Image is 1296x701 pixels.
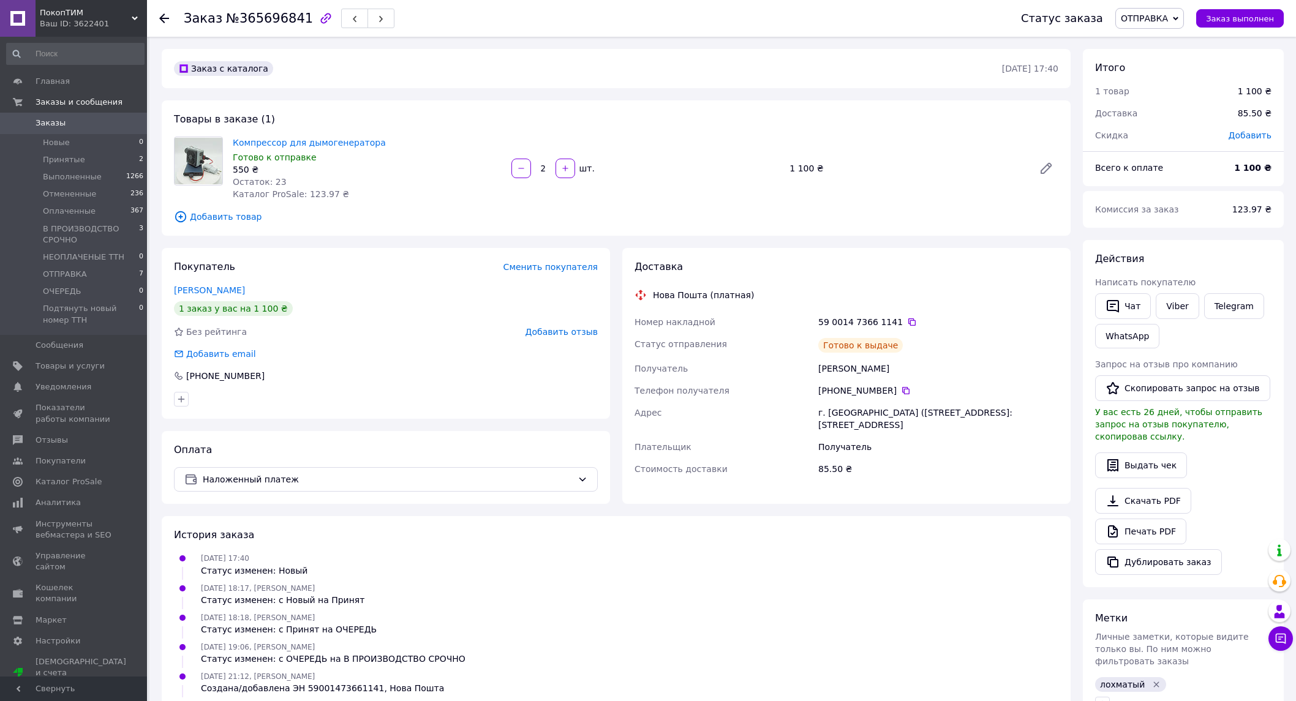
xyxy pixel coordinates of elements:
[1151,680,1161,689] svg: Удалить метку
[1095,632,1249,666] span: Личные заметки, которые видите только вы. По ним можно фильтровать заказы
[635,261,683,272] span: Доставка
[174,301,293,316] div: 1 заказ у вас на 1 100 ₴
[1095,488,1191,514] a: Скачать PDF
[635,408,661,418] span: Адрес
[36,118,66,129] span: Заказы
[36,550,113,572] span: Управление сайтом
[1121,13,1168,23] span: ОТПРАВКА
[1002,64,1058,73] time: [DATE] 17:40
[818,338,903,353] div: Готово к выдаче
[201,643,315,651] span: [DATE] 19:06, [PERSON_NAME]
[36,435,68,446] span: Отзывы
[1100,680,1145,689] span: лохматый
[1095,277,1196,287] span: Написать покупателю
[785,160,1029,177] div: 1 100 ₴
[174,261,235,272] span: Покупатель
[233,138,386,148] a: Компрессор для дымогенератора
[36,615,67,626] span: Маркет
[233,163,502,176] div: 550 ₴
[36,76,70,87] span: Главная
[1095,612,1128,624] span: Метки
[1229,130,1272,140] span: Добавить
[635,464,728,474] span: Стоимость доставки
[1095,549,1222,575] button: Дублировать заказ
[40,7,132,18] span: ПокопТИМ
[130,206,143,217] span: 367
[126,171,143,182] span: 1266
[201,564,307,577] div: Статус изменен: Новый
[43,206,96,217] span: Оплаченные
[201,613,315,622] span: [DATE] 18:18, [PERSON_NAME]
[201,653,465,665] div: Статус изменен: с ОЧЕРЕДЬ на В ПРОИЗВОДСТВО СРОЧНО
[1095,253,1144,264] span: Действия
[635,442,691,452] span: Плательщик
[43,286,81,297] span: ОЧЕРЕДЬ
[36,340,83,351] span: Сообщения
[139,252,143,263] span: 0
[526,327,598,337] span: Добавить отзыв
[186,327,247,337] span: Без рейтинга
[201,594,364,606] div: Статус изменен: с Новый на Принят
[36,97,122,108] span: Заказы и сообщения
[174,210,1058,223] span: Добавить товар
[185,348,257,360] div: Добавить email
[36,519,113,541] span: Инструменты вебмастера и SEO
[43,223,139,246] span: В ПРОИЗВОДСТВО СРОЧНО
[130,189,143,200] span: 236
[1095,130,1128,140] span: Скидка
[1095,293,1151,319] button: Чат
[36,656,126,690] span: [DEMOGRAPHIC_DATA] и счета
[1095,359,1238,369] span: Запрос на отзыв про компанию
[1234,163,1272,173] b: 1 100 ₴
[1021,12,1103,24] div: Статус заказа
[1095,519,1186,544] a: Печать PDF
[43,137,70,148] span: Новые
[635,317,715,327] span: Номер накладной
[1204,293,1264,319] a: Telegram
[816,358,1061,380] div: [PERSON_NAME]
[233,152,317,162] span: Готово к отправке
[233,189,349,199] span: Каталог ProSale: 123.97 ₴
[1156,293,1199,319] a: Viber
[139,137,143,148] span: 0
[36,361,105,372] span: Товары и услуги
[576,162,596,174] div: шт.
[203,473,573,486] span: Наложенный платеж
[1232,204,1272,214] span: 123.97 ₴
[816,458,1061,480] div: 85.50 ₴
[1095,407,1262,441] span: У вас есть 26 дней, чтобы отправить запрос на отзыв покупателю, скопировав ссылку.
[201,682,444,694] div: Создана/добавлена ЭН 59001473661141, Нова Пошта
[173,348,257,360] div: Добавить email
[36,455,86,467] span: Покупатели
[226,11,313,26] span: №365696841
[1238,85,1272,97] div: 1 100 ₴
[201,623,377,635] div: Статус изменен: с Принят на ОЧЕРЕДЬ
[818,316,1058,328] div: 59 0014 7366 1141
[36,635,80,647] span: Настройки
[36,476,102,487] span: Каталог ProSale
[159,12,169,24] div: Вернуться назад
[43,171,102,182] span: Выполненные
[1230,100,1279,127] div: 85.50 ₴
[201,584,315,593] span: [DATE] 18:17, [PERSON_NAME]
[1095,204,1179,214] span: Комиссия за заказ
[503,262,598,272] span: Сменить покупателя
[139,286,143,297] span: 0
[1268,626,1293,651] button: Чат с покупателем
[184,11,222,26] span: Заказ
[43,252,124,263] span: НЕОПЛАЧЕНЫЕ ТТН
[816,402,1061,436] div: г. [GEOGRAPHIC_DATA] ([STREET_ADDRESS]: [STREET_ADDRESS]
[6,43,145,65] input: Поиск
[139,154,143,165] span: 2
[43,303,139,325] span: Подтянуть новый номер ТТН
[175,138,222,184] img: Компрессор для дымогенератора
[174,113,275,125] span: Товары в заказе (1)
[174,285,245,295] a: [PERSON_NAME]
[1034,156,1058,181] a: Редактировать
[635,339,727,349] span: Статус отправления
[1095,163,1163,173] span: Всего к оплате
[1095,375,1270,401] button: Скопировать запрос на отзыв
[1095,324,1159,348] a: WhatsApp
[816,436,1061,458] div: Получатель
[635,386,729,395] span: Телефон получателя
